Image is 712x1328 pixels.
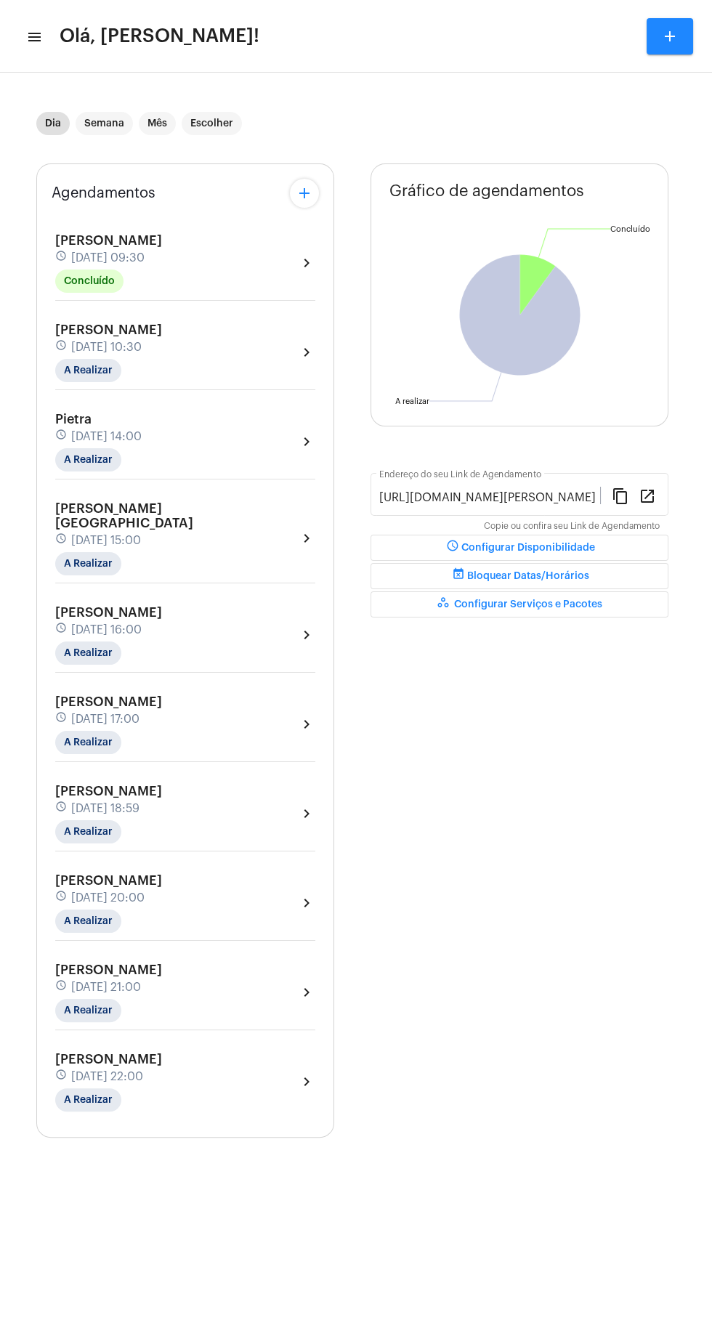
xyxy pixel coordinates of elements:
[55,820,121,843] mat-chip: A Realizar
[71,251,145,264] span: [DATE] 09:30
[298,344,315,361] mat-icon: chevron_right
[26,28,41,46] mat-icon: sidenav icon
[298,716,315,733] mat-icon: chevron_right
[55,999,121,1022] mat-chip: A Realizar
[55,731,121,754] mat-chip: A Realizar
[389,182,584,200] span: Gráfico de agendamentos
[55,552,121,575] mat-chip: A Realizar
[661,28,679,45] mat-icon: add
[71,802,139,815] span: [DATE] 18:59
[55,874,162,887] span: [PERSON_NAME]
[450,567,467,585] mat-icon: event_busy
[437,599,602,610] span: Configurar Serviços e Pacotes
[55,963,162,976] span: [PERSON_NAME]
[71,891,145,904] span: [DATE] 20:00
[298,433,315,450] mat-icon: chevron_right
[371,591,668,618] button: Configurar Serviços e Pacotes
[36,112,70,135] mat-chip: Dia
[55,323,162,336] span: [PERSON_NAME]
[639,487,656,504] mat-icon: open_in_new
[612,487,629,504] mat-icon: content_copy
[55,1053,162,1066] span: [PERSON_NAME]
[437,596,454,613] mat-icon: workspaces_outlined
[379,491,600,504] input: Link
[71,341,142,354] span: [DATE] 10:30
[55,979,68,995] mat-icon: schedule
[484,522,660,532] mat-hint: Copie ou confira seu Link de Agendamento
[55,359,121,382] mat-chip: A Realizar
[610,225,650,233] text: Concluído
[55,711,68,727] mat-icon: schedule
[55,502,193,530] span: [PERSON_NAME][GEOGRAPHIC_DATA]
[395,397,429,405] text: A realizar
[55,695,162,708] span: [PERSON_NAME]
[371,563,668,589] button: Bloquear Datas/Horários
[71,534,141,547] span: [DATE] 15:00
[298,805,315,822] mat-icon: chevron_right
[182,112,242,135] mat-chip: Escolher
[55,622,68,638] mat-icon: schedule
[55,606,162,619] span: [PERSON_NAME]
[71,981,141,994] span: [DATE] 21:00
[52,185,155,201] span: Agendamentos
[298,254,315,272] mat-icon: chevron_right
[71,713,139,726] span: [DATE] 17:00
[71,1070,143,1083] span: [DATE] 22:00
[371,535,668,561] button: Configurar Disponibilidade
[55,429,68,445] mat-icon: schedule
[55,641,121,665] mat-chip: A Realizar
[450,571,589,581] span: Bloquear Datas/Horários
[71,430,142,443] span: [DATE] 14:00
[55,910,121,933] mat-chip: A Realizar
[55,413,92,426] span: Pietra
[444,539,461,556] mat-icon: schedule
[298,984,315,1001] mat-icon: chevron_right
[55,448,121,471] mat-chip: A Realizar
[55,270,124,293] mat-chip: Concluído
[55,785,162,798] span: [PERSON_NAME]
[60,25,259,48] span: Olá, [PERSON_NAME]!
[298,1073,315,1090] mat-icon: chevron_right
[298,894,315,912] mat-icon: chevron_right
[55,234,162,247] span: [PERSON_NAME]
[71,623,142,636] span: [DATE] 16:00
[296,185,313,202] mat-icon: add
[55,890,68,906] mat-icon: schedule
[298,530,315,547] mat-icon: chevron_right
[139,112,176,135] mat-chip: Mês
[55,1088,121,1112] mat-chip: A Realizar
[55,339,68,355] mat-icon: schedule
[76,112,133,135] mat-chip: Semana
[55,533,68,548] mat-icon: schedule
[55,801,68,817] mat-icon: schedule
[55,1069,68,1085] mat-icon: schedule
[444,543,595,553] span: Configurar Disponibilidade
[298,626,315,644] mat-icon: chevron_right
[55,250,68,266] mat-icon: schedule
